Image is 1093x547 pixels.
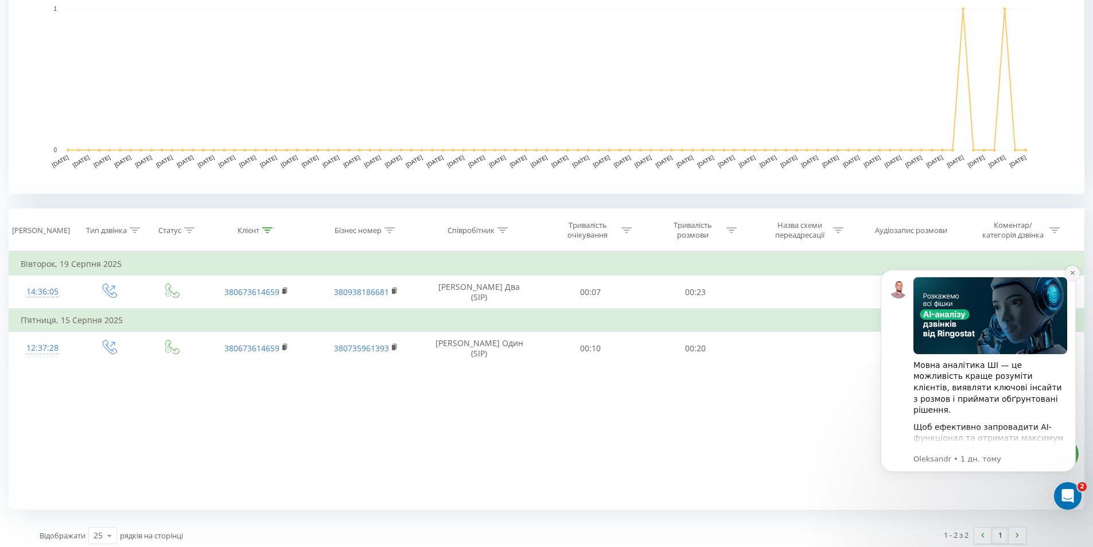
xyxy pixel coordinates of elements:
[821,154,840,168] text: [DATE]
[9,253,1084,276] td: Вівторок, 19 Серпня 2025
[238,226,259,235] div: Клієнт
[217,154,236,168] text: [DATE]
[1078,482,1087,491] span: 2
[633,154,652,168] text: [DATE]
[446,154,465,168] text: [DATE]
[363,154,382,168] text: [DATE]
[321,154,340,168] text: [DATE]
[738,154,757,168] text: [DATE]
[155,154,174,168] text: [DATE]
[426,154,445,168] text: [DATE]
[53,147,57,153] text: 0
[334,286,389,297] a: 380938186681
[967,154,986,168] text: [DATE]
[12,226,70,235] div: [PERSON_NAME]
[875,226,947,235] div: Аудіозапис розмови
[592,154,611,168] text: [DATE]
[40,530,85,541] span: Відображати
[280,154,299,168] text: [DATE]
[655,154,674,168] text: [DATE]
[717,154,736,168] text: [DATE]
[842,154,861,168] text: [DATE]
[384,154,403,168] text: [DATE]
[467,154,486,168] text: [DATE]
[94,530,103,541] div: 25
[238,154,257,168] text: [DATE]
[421,276,538,309] td: [PERSON_NAME] Два (SIP)
[9,309,1084,332] td: П’ятниця, 15 Серпня 2025
[224,286,279,297] a: 380673614659
[613,154,632,168] text: [DATE]
[987,154,1006,168] text: [DATE]
[925,154,944,168] text: [DATE]
[557,220,619,240] div: Тривалість очікування
[538,332,643,365] td: 00:10
[696,154,715,168] text: [DATE]
[946,154,965,168] text: [DATE]
[421,332,538,365] td: [PERSON_NAME] Один (SIP)
[550,154,569,168] text: [DATE]
[21,281,65,303] div: 14:36:05
[509,154,528,168] text: [DATE]
[1008,154,1027,168] text: [DATE]
[86,226,127,235] div: Тип дзвінка
[571,154,590,168] text: [DATE]
[21,337,65,359] div: 12:37:28
[404,154,423,168] text: [DATE]
[72,154,91,168] text: [DATE]
[224,343,279,354] a: 380673614659
[944,529,968,541] div: 1 - 2 з 2
[176,154,195,168] text: [DATE]
[538,276,643,309] td: 00:07
[904,154,923,168] text: [DATE]
[769,220,830,240] div: Назва схеми переадресації
[643,332,748,365] td: 00:20
[991,527,1009,544] a: 1
[134,154,153,168] text: [DATE]
[197,154,216,168] text: [DATE]
[643,276,748,309] td: 00:23
[675,154,694,168] text: [DATE]
[448,226,495,235] div: Співробітник
[158,226,181,235] div: Статус
[334,343,389,354] a: 380735961393
[92,154,111,168] text: [DATE]
[334,226,382,235] div: Бізнес номер
[863,253,1093,516] iframe: Intercom notifications повідомлення
[488,154,507,168] text: [DATE]
[530,154,549,168] text: [DATE]
[113,154,132,168] text: [DATE]
[259,154,278,168] text: [DATE]
[662,220,724,240] div: Тривалість розмови
[342,154,361,168] text: [DATE]
[120,530,183,541] span: рядків на сторінці
[53,6,57,12] text: 1
[759,154,777,168] text: [DATE]
[301,154,320,168] text: [DATE]
[800,154,819,168] text: [DATE]
[862,154,881,168] text: [DATE]
[779,154,798,168] text: [DATE]
[51,154,70,168] text: [DATE]
[979,220,1047,240] div: Коментар/категорія дзвінка
[884,154,903,168] text: [DATE]
[1054,482,1082,510] iframe: Intercom live chat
